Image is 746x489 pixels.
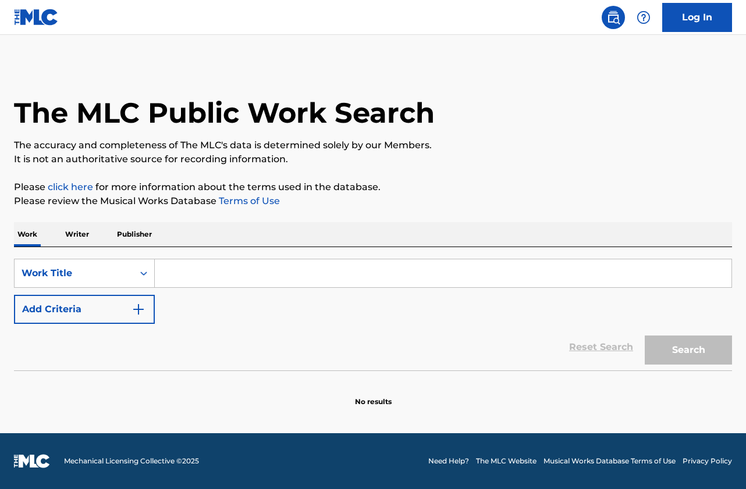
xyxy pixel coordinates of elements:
img: MLC Logo [14,9,59,26]
img: help [637,10,651,24]
p: No results [355,383,392,407]
img: search [606,10,620,24]
a: Musical Works Database Terms of Use [543,456,676,466]
p: Publisher [113,222,155,247]
a: Log In [662,3,732,32]
p: Work [14,222,41,247]
a: Privacy Policy [683,456,732,466]
form: Search Form [14,259,732,370]
div: Work Title [22,266,126,280]
button: Add Criteria [14,295,155,324]
div: Help [632,6,655,29]
img: 9d2ae6d4665cec9f34b9.svg [132,302,145,316]
a: click here [48,181,93,192]
p: The accuracy and completeness of The MLC's data is determined solely by our Members. [14,138,732,152]
a: Need Help? [428,456,469,466]
p: Please review the Musical Works Database [14,194,732,208]
a: The MLC Website [476,456,537,466]
img: logo [14,454,50,468]
span: Mechanical Licensing Collective © 2025 [64,456,199,466]
a: Public Search [602,6,625,29]
a: Terms of Use [216,195,280,206]
h1: The MLC Public Work Search [14,95,435,130]
p: It is not an authoritative source for recording information. [14,152,732,166]
p: Please for more information about the terms used in the database. [14,180,732,194]
p: Writer [62,222,93,247]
